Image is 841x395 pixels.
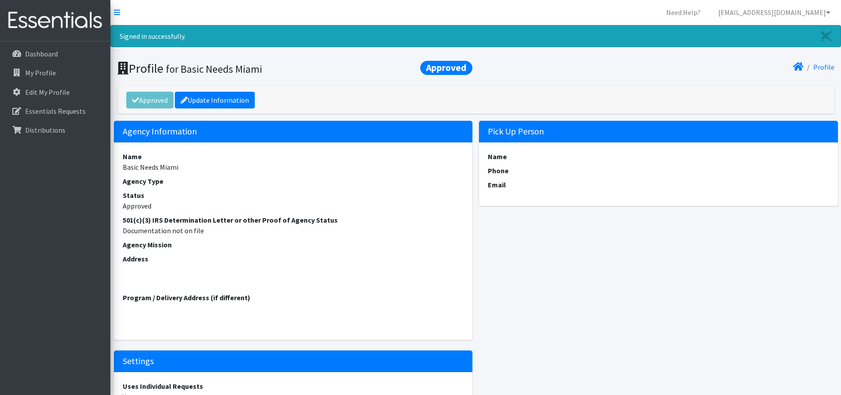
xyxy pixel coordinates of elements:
[813,63,834,71] a: Profile
[4,83,107,101] a: Edit My Profile
[488,151,829,162] dt: Name
[123,239,464,250] dt: Agency Mission
[123,215,464,225] dt: 501(c)(3) IRS Determination Letter or other Proof of Agency Status
[110,25,841,47] div: Signed in successfully.
[488,179,829,190] dt: Email
[4,64,107,82] a: My Profile
[123,190,464,201] dt: Status
[123,381,464,391] dt: Uses Individual Requests
[711,4,837,21] a: [EMAIL_ADDRESS][DOMAIN_NAME]
[420,61,472,75] span: Approved
[4,45,107,63] a: Dashboard
[812,26,841,47] a: Close
[166,63,262,75] small: for Basic Needs Miami
[4,102,107,120] a: Essentials Requests
[25,107,86,116] p: Essentials Requests
[123,176,464,186] dt: Agency Type
[25,126,65,134] p: Distributions
[4,121,107,139] a: Distributions
[25,49,58,58] p: Dashboard
[659,4,708,21] a: Need Help?
[117,61,473,76] h1: Profile
[123,201,464,211] dd: Approved
[25,68,56,77] p: My Profile
[123,162,464,172] dd: Basic Needs Miami
[114,121,473,142] h5: Agency Information
[123,151,464,162] dt: Name
[123,225,464,236] dd: Documentation not on file
[479,121,838,142] h5: Pick Up Person
[25,88,70,97] p: Edit My Profile
[123,293,250,302] strong: Program / Delivery Address (if different)
[175,92,255,108] a: Update Information
[488,165,829,176] dt: Phone
[123,254,148,263] strong: Address
[4,6,107,35] img: HumanEssentials
[114,350,473,372] h5: Settings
